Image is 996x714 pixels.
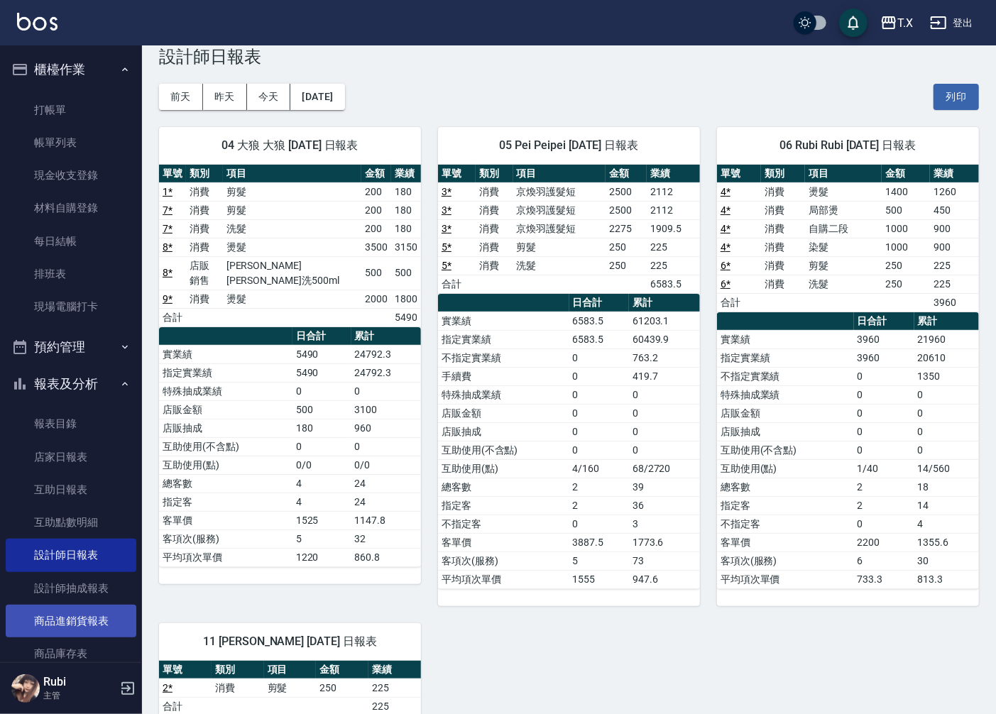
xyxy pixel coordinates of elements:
td: 3887.5 [569,533,629,551]
td: 4/160 [569,459,629,478]
a: 材料自購登錄 [6,192,136,224]
td: 京煥羽護髮短 [513,182,606,201]
table: a dense table [438,165,700,294]
td: 總客數 [159,474,292,493]
td: 手續費 [438,367,569,385]
th: 類別 [186,165,223,183]
td: 0 [569,422,629,441]
td: 1147.8 [351,511,421,529]
td: 225 [647,238,700,256]
td: 燙髮 [223,238,362,256]
td: 3150 [391,238,421,256]
table: a dense table [438,294,700,589]
td: 0/0 [292,456,351,474]
td: 店販抽成 [438,422,569,441]
td: 3960 [854,330,914,348]
img: Person [11,674,40,703]
td: 消費 [476,238,513,256]
td: 互助使用(點) [159,456,292,474]
a: 店家日報表 [6,441,136,473]
td: 特殊抽成業績 [159,382,292,400]
td: 2500 [606,182,647,201]
td: 不指定客 [438,515,569,533]
td: 24 [351,474,421,493]
td: 3100 [351,400,421,419]
td: 洗髮 [223,219,362,238]
td: 5490 [391,308,421,326]
td: 21960 [914,330,979,348]
a: 排班表 [6,258,136,290]
td: 總客數 [438,478,569,496]
td: 250 [882,275,930,293]
td: 0 [914,385,979,404]
td: 6583.5 [569,312,629,330]
td: 客項次(服務) [159,529,292,548]
td: 763.2 [629,348,700,367]
table: a dense table [159,165,421,327]
td: 2275 [606,219,647,238]
td: 指定實業績 [717,348,854,367]
img: Logo [17,13,58,31]
td: 225 [647,256,700,275]
td: 客項次(服務) [438,551,569,570]
td: 200 [361,201,391,219]
td: 2112 [647,182,700,201]
button: 前天 [159,84,203,110]
td: 1525 [292,511,351,529]
td: 200 [361,219,391,238]
button: 預約管理 [6,329,136,366]
button: 昨天 [203,84,247,110]
td: 0 [569,385,629,404]
td: 局部燙 [805,201,882,219]
td: 947.6 [629,570,700,588]
td: 店販抽成 [159,419,292,437]
th: 日合計 [569,294,629,312]
td: 京煥羽護髮短 [513,219,606,238]
td: 消費 [761,275,805,293]
td: 6583.5 [569,330,629,348]
td: [PERSON_NAME][PERSON_NAME]洗500ml [223,256,362,290]
a: 互助日報表 [6,473,136,506]
h3: 設計師日報表 [159,47,979,67]
span: 11 [PERSON_NAME] [DATE] 日報表 [176,635,404,649]
td: 225 [930,275,979,293]
td: 消費 [186,182,223,201]
td: 960 [351,419,421,437]
th: 累計 [351,327,421,346]
td: 3960 [930,293,979,312]
td: 消費 [186,219,223,238]
td: 200 [361,182,391,201]
td: 180 [391,219,421,238]
td: 2 [854,478,914,496]
a: 商品進銷貨報表 [6,605,136,637]
button: [DATE] [290,84,344,110]
td: 1260 [930,182,979,201]
h5: Rubi [43,675,116,689]
td: 0 [914,404,979,422]
th: 業績 [930,165,979,183]
td: 消費 [761,182,805,201]
th: 項目 [223,165,362,183]
button: 報表及分析 [6,366,136,402]
td: 互助使用(不含點) [717,441,854,459]
th: 項目 [264,661,317,679]
td: 0 [292,437,351,456]
button: save [839,9,868,37]
td: 0/0 [351,456,421,474]
th: 類別 [212,661,264,679]
td: 燙髮 [805,182,882,201]
td: 平均項次單價 [159,548,292,566]
button: 櫃檯作業 [6,51,136,88]
td: 互助使用(點) [717,459,854,478]
td: 洗髮 [805,275,882,293]
td: 客單價 [159,511,292,529]
td: 剪髮 [264,679,317,697]
td: 消費 [761,219,805,238]
td: 不指定實業績 [438,348,569,367]
td: 20610 [914,348,979,367]
th: 業績 [391,165,421,183]
td: 39 [629,478,700,496]
th: 單號 [159,165,186,183]
td: 0 [854,422,914,441]
td: 合計 [717,293,761,312]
